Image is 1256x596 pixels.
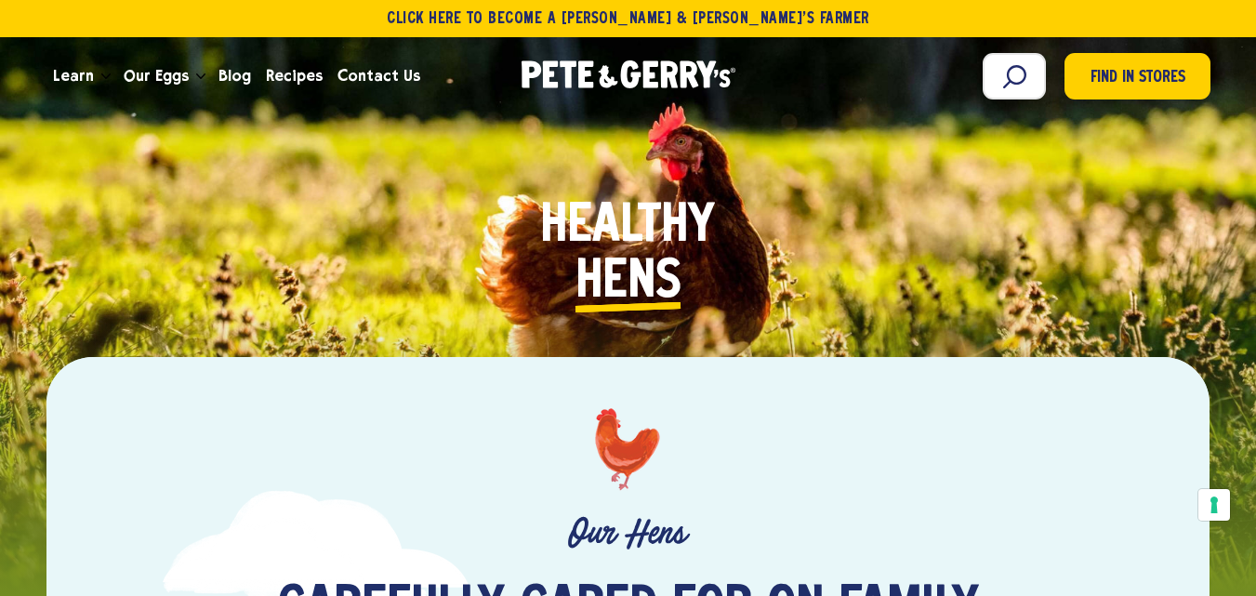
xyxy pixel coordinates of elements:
[575,255,602,311] i: H
[218,64,251,87] span: Blog
[143,513,1112,553] p: Our Hens
[124,64,189,87] span: Our Eggs
[602,255,628,311] i: e
[1091,66,1185,91] span: Find in Stores
[1198,489,1230,521] button: Your consent preferences for tracking technologies
[655,255,681,311] i: s
[983,53,1046,99] input: Search
[46,51,101,101] a: Learn
[540,199,715,255] span: Healthy
[628,255,655,311] i: n
[330,51,428,101] a: Contact Us
[196,73,205,80] button: Open the dropdown menu for Our Eggs
[1064,53,1210,99] a: Find in Stores
[258,51,330,101] a: Recipes
[116,51,196,101] a: Our Eggs
[211,51,258,101] a: Blog
[266,64,323,87] span: Recipes
[53,64,94,87] span: Learn
[337,64,420,87] span: Contact Us
[101,73,111,80] button: Open the dropdown menu for Learn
